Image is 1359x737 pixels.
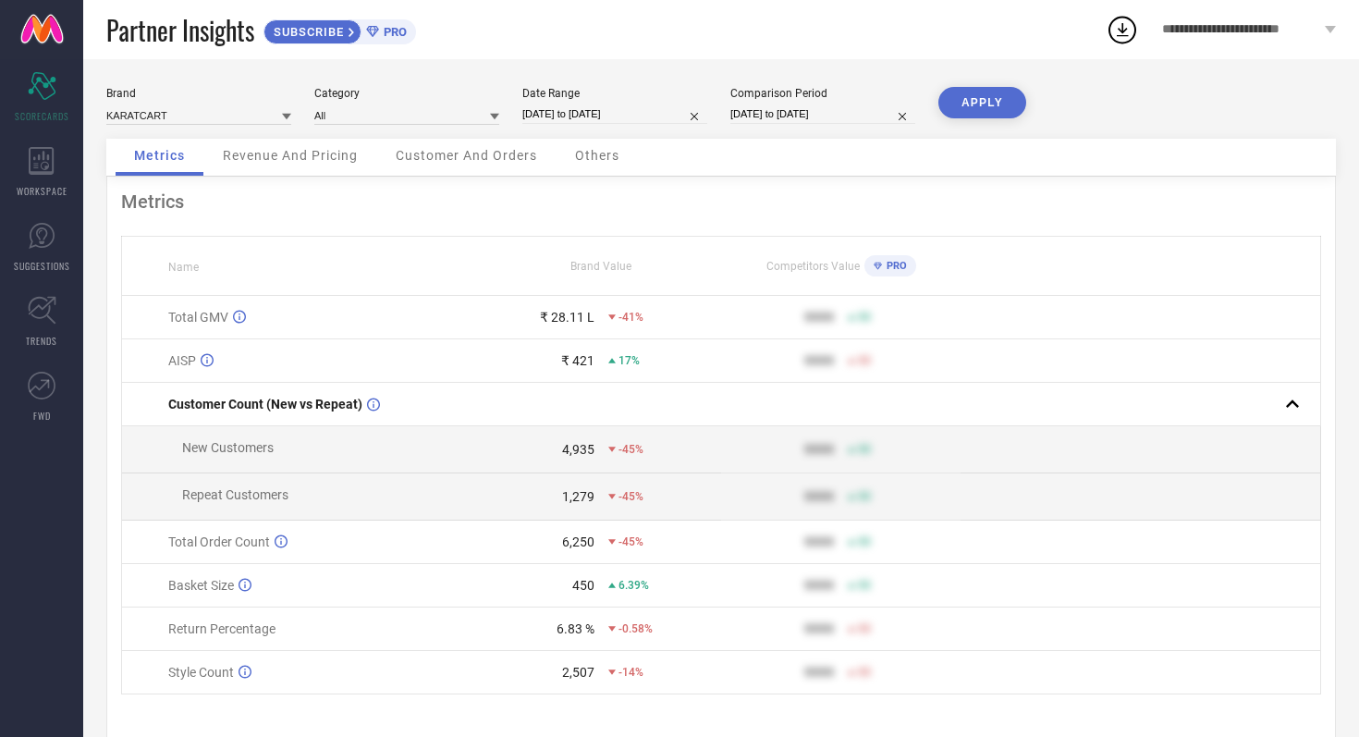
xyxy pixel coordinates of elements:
[570,260,631,273] span: Brand Value
[575,148,619,163] span: Others
[106,87,291,100] div: Brand
[14,259,70,273] span: SUGGESTIONS
[379,25,407,39] span: PRO
[106,11,254,49] span: Partner Insights
[804,534,834,549] div: 9999
[168,665,234,680] span: Style Count
[858,490,871,503] span: 50
[618,535,643,548] span: -45%
[561,353,594,368] div: ₹ 421
[804,353,834,368] div: 9999
[522,104,707,124] input: Select date range
[618,666,643,679] span: -14%
[540,310,594,325] div: ₹ 28.11 L
[522,87,707,100] div: Date Range
[562,534,594,549] div: 6,250
[858,443,871,456] span: 50
[562,442,594,457] div: 4,935
[618,443,643,456] span: -45%
[168,534,270,549] span: Total Order Count
[804,489,834,504] div: 9999
[15,109,69,123] span: SCORECARDS
[168,578,234,593] span: Basket Size
[33,409,51,423] span: FWD
[858,579,871,592] span: 50
[804,310,834,325] div: 9999
[858,354,871,367] span: 50
[572,578,594,593] div: 450
[168,397,362,411] span: Customer Count (New vs Repeat)
[858,666,871,679] span: 50
[168,621,275,636] span: Return Percentage
[938,87,1026,118] button: APPLY
[168,353,196,368] span: AISP
[134,148,185,163] span: Metrics
[858,535,871,548] span: 50
[562,489,594,504] div: 1,279
[618,354,640,367] span: 17%
[396,148,537,163] span: Customer And Orders
[730,87,915,100] div: Comparison Period
[804,442,834,457] div: 9999
[618,622,653,635] span: -0.58%
[858,311,871,324] span: 50
[223,148,358,163] span: Revenue And Pricing
[858,622,871,635] span: 50
[314,87,499,100] div: Category
[121,190,1321,213] div: Metrics
[562,665,594,680] div: 2,507
[263,15,416,44] a: SUBSCRIBEPRO
[618,311,643,324] span: -41%
[182,487,288,502] span: Repeat Customers
[766,260,860,273] span: Competitors Value
[618,490,643,503] span: -45%
[1106,13,1139,46] div: Open download list
[557,621,594,636] div: 6.83 %
[168,261,199,274] span: Name
[17,184,67,198] span: WORKSPACE
[618,579,649,592] span: 6.39%
[730,104,915,124] input: Select comparison period
[182,440,274,455] span: New Customers
[804,578,834,593] div: 9999
[882,260,907,272] span: PRO
[168,310,228,325] span: Total GMV
[804,621,834,636] div: 9999
[804,665,834,680] div: 9999
[26,334,57,348] span: TRENDS
[264,25,349,39] span: SUBSCRIBE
